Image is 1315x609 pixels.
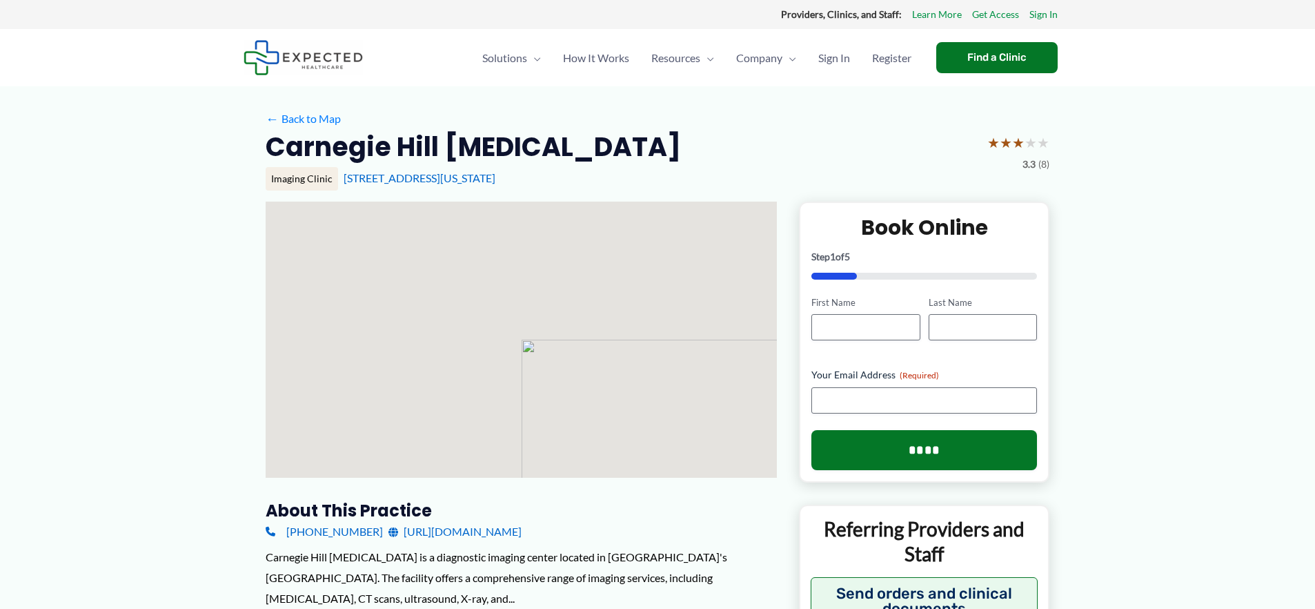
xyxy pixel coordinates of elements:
label: Your Email Address [811,368,1037,382]
a: Get Access [972,6,1019,23]
div: Imaging Clinic [266,167,338,191]
span: ★ [1037,130,1049,155]
span: 3.3 [1022,155,1036,173]
span: How It Works [563,34,629,82]
span: Company [736,34,782,82]
img: Expected Healthcare Logo - side, dark font, small [244,40,363,75]
a: Sign In [807,34,861,82]
a: ←Back to Map [266,108,341,129]
a: [STREET_ADDRESS][US_STATE] [344,171,495,184]
a: [PHONE_NUMBER] [266,521,383,542]
span: (8) [1038,155,1049,173]
p: Step of [811,252,1037,262]
span: Menu Toggle [700,34,714,82]
span: ★ [1025,130,1037,155]
label: First Name [811,296,920,309]
span: 5 [844,251,850,262]
span: (Required) [900,370,939,380]
span: Solutions [482,34,527,82]
a: ResourcesMenu Toggle [640,34,725,82]
span: ★ [987,130,1000,155]
a: CompanyMenu Toggle [725,34,807,82]
span: ★ [1000,130,1012,155]
h2: Carnegie Hill [MEDICAL_DATA] [266,130,681,164]
label: Last Name [929,296,1037,309]
span: Menu Toggle [782,34,796,82]
span: 1 [830,251,836,262]
strong: Providers, Clinics, and Staff: [781,8,902,20]
a: Register [861,34,922,82]
span: ← [266,112,279,125]
h3: About this practice [266,500,777,521]
span: Register [872,34,911,82]
a: How It Works [552,34,640,82]
a: Sign In [1029,6,1058,23]
a: Learn More [912,6,962,23]
span: Resources [651,34,700,82]
span: Sign In [818,34,850,82]
a: Find a Clinic [936,42,1058,73]
nav: Primary Site Navigation [471,34,922,82]
span: ★ [1012,130,1025,155]
div: Carnegie Hill [MEDICAL_DATA] is a diagnostic imaging center located in [GEOGRAPHIC_DATA]'s [GEOGR... [266,547,777,608]
span: Menu Toggle [527,34,541,82]
a: [URL][DOMAIN_NAME] [388,521,522,542]
h2: Book Online [811,214,1037,241]
p: Referring Providers and Staff [811,516,1038,567]
a: SolutionsMenu Toggle [471,34,552,82]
